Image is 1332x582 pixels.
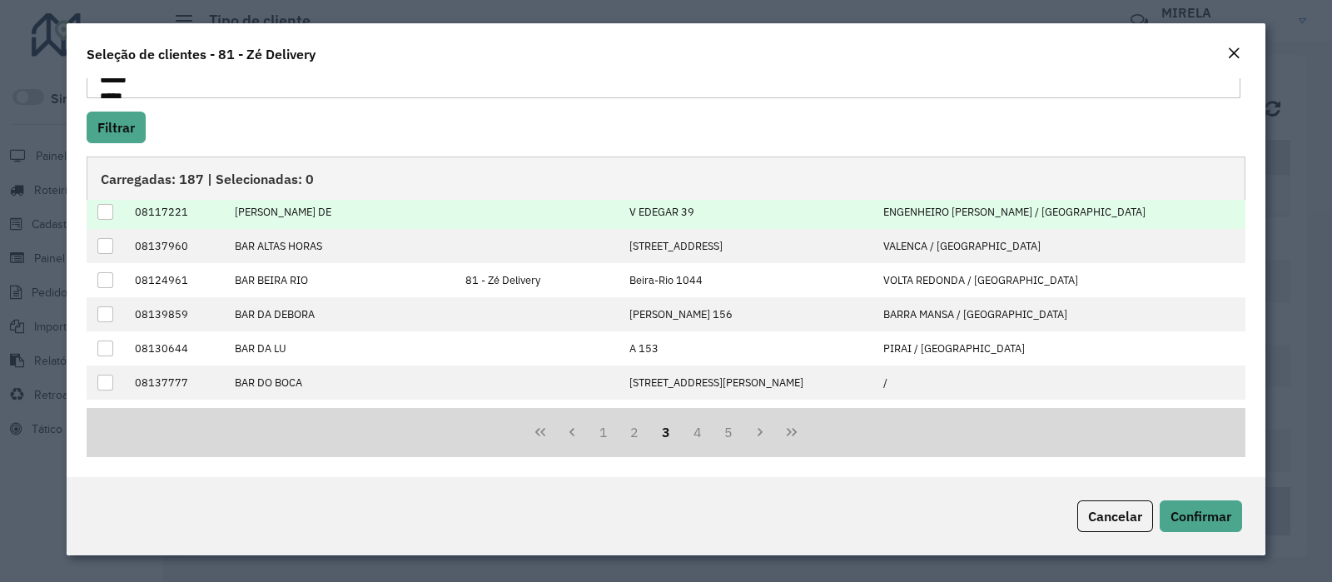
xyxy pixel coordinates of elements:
[620,366,874,400] td: [STREET_ADDRESS][PERSON_NAME]
[650,416,682,448] button: 3
[874,229,1245,263] td: VALENCA / [GEOGRAPHIC_DATA]
[620,400,874,434] td: [PERSON_NAME] 312
[874,263,1245,297] td: VOLTA REDONDA / [GEOGRAPHIC_DATA]
[524,416,556,448] button: First Page
[620,195,874,229] td: V EDEGAR 39
[226,263,456,297] td: BAR BEIRA RIO
[87,112,146,143] button: Filtrar
[588,416,619,448] button: 1
[126,400,226,434] td: 08134783
[620,263,874,297] td: Beira-Rio 1044
[126,331,226,366] td: 08130644
[226,400,456,434] td: BAR DO ERICAO
[1088,508,1142,525] span: Cancelar
[1077,500,1153,532] button: Cancelar
[620,229,874,263] td: [STREET_ADDRESS]
[556,416,588,448] button: Previous Page
[126,263,226,297] td: 08124961
[226,331,456,366] td: BAR DA LU
[1222,43,1245,65] button: Close
[226,195,456,229] td: [PERSON_NAME] DE
[874,331,1245,366] td: PIRAI / [GEOGRAPHIC_DATA]
[713,416,745,448] button: 5
[1170,508,1231,525] span: Confirmar
[126,195,226,229] td: 08117221
[619,416,650,448] button: 2
[226,297,456,331] td: BAR DA DEBORA
[874,366,1245,400] td: /
[126,297,226,331] td: 08139859
[620,331,874,366] td: A 153
[744,416,776,448] button: Next Page
[87,157,1245,200] div: Carregadas: 187 | Selecionadas: 0
[226,229,456,263] td: BAR ALTAS HORAS
[874,195,1245,229] td: ENGENHEIRO [PERSON_NAME] / [GEOGRAPHIC_DATA]
[682,416,713,448] button: 4
[1160,500,1242,532] button: Confirmar
[226,366,456,400] td: BAR DO BOCA
[1227,47,1240,60] em: Fechar
[456,263,620,297] td: 81 - Zé Delivery
[874,297,1245,331] td: BARRA MANSA / [GEOGRAPHIC_DATA]
[620,297,874,331] td: [PERSON_NAME] 156
[126,366,226,400] td: 08137777
[874,400,1245,434] td: BARRA MANSA / [GEOGRAPHIC_DATA]
[87,44,316,64] h4: Seleção de clientes - 81 - Zé Delivery
[776,416,808,448] button: Last Page
[126,229,226,263] td: 08137960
